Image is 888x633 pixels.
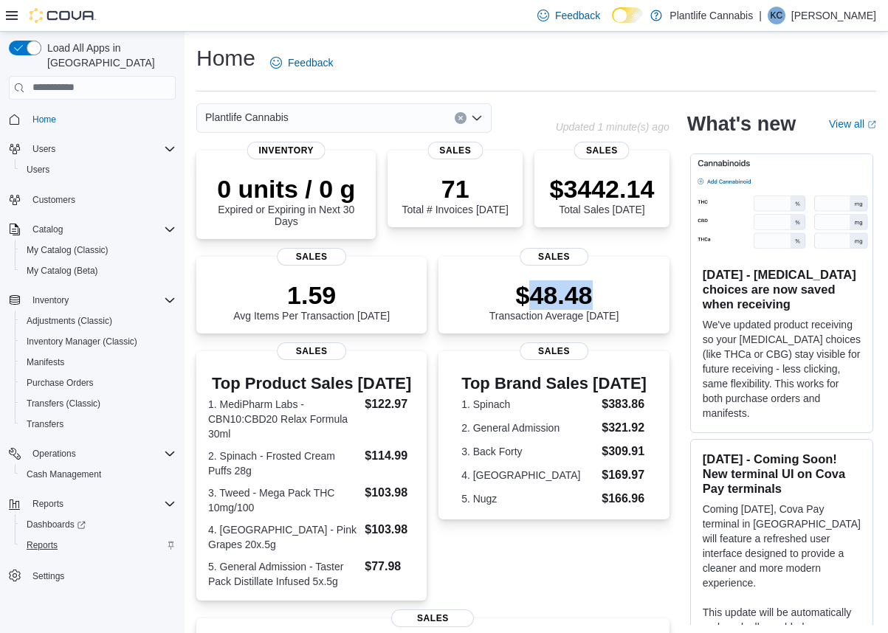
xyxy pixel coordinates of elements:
[27,111,62,128] a: Home
[768,7,785,24] div: Kiara Craig
[461,468,596,482] dt: 4. [GEOGRAPHIC_DATA]
[602,443,647,460] dd: $309.91
[27,140,176,158] span: Users
[21,466,176,483] span: Cash Management
[21,536,176,554] span: Reports
[402,174,509,204] p: 71
[27,445,82,463] button: Operations
[703,502,861,590] p: Coming [DATE], Cova Pay terminal in [GEOGRAPHIC_DATA] will feature a refreshed user interface des...
[549,174,654,204] p: $3442.14
[21,536,63,554] a: Reports
[21,374,176,392] span: Purchase Orders
[27,221,176,238] span: Catalog
[27,567,70,585] a: Settings
[602,419,647,437] dd: $321.92
[27,377,94,389] span: Purchase Orders
[489,280,619,322] div: Transaction Average [DATE]
[867,120,876,129] svg: External link
[365,521,415,539] dd: $103.98
[27,191,81,209] a: Customers
[208,375,415,392] h3: Top Product Sales [DATE]
[27,164,49,176] span: Users
[3,139,182,159] button: Users
[27,495,176,513] span: Reports
[15,352,182,373] button: Manifests
[32,570,64,582] span: Settings
[27,468,101,480] span: Cash Management
[365,447,415,465] dd: $114.99
[27,291,176,309] span: Inventory
[27,356,64,368] span: Manifests
[30,8,96,23] img: Cova
[21,262,104,280] a: My Catalog (Beta)
[27,566,176,584] span: Settings
[9,103,176,625] nav: Complex example
[21,353,70,371] a: Manifests
[602,466,647,484] dd: $169.97
[27,519,86,530] span: Dashboards
[531,1,606,30] a: Feedback
[21,466,107,483] a: Cash Management
[402,174,509,215] div: Total # Invoices [DATE]
[15,240,182,260] button: My Catalog (Classic)
[703,452,861,496] h3: [DATE] - Coming Soon! New terminal UI on Cova Pay terminals
[791,7,876,24] p: [PERSON_NAME]
[612,23,613,24] span: Dark Mode
[3,219,182,240] button: Catalog
[759,7,762,24] p: |
[208,397,359,441] dt: 1. MediPharm Labs - CBN10:CBD20 Relax Formula 30ml
[32,224,63,235] span: Catalog
[391,609,474,627] span: Sales
[3,290,182,311] button: Inventory
[15,414,182,435] button: Transfers
[15,159,182,180] button: Users
[21,353,176,371] span: Manifests
[208,174,364,204] p: 0 units / 0 g
[27,110,176,128] span: Home
[520,342,589,360] span: Sales
[15,331,182,352] button: Inventory Manager (Classic)
[687,112,796,136] h2: What's new
[21,312,118,330] a: Adjustments (Classic)
[208,522,359,552] dt: 4. [GEOGRAPHIC_DATA] - Pink Grapes 20x.5g
[21,395,176,412] span: Transfers (Classic)
[15,535,182,556] button: Reports
[3,564,182,586] button: Settings
[27,140,61,158] button: Users
[27,445,176,463] span: Operations
[288,55,333,70] span: Feedback
[771,7,783,24] span: KC
[365,395,415,413] dd: $122.97
[21,333,143,350] a: Inventory Manager (Classic)
[27,418,63,430] span: Transfers
[32,294,69,306] span: Inventory
[27,221,69,238] button: Catalog
[15,260,182,281] button: My Catalog (Beta)
[602,490,647,508] dd: $166.96
[365,558,415,575] dd: $77.98
[21,312,176,330] span: Adjustments (Classic)
[461,397,596,412] dt: 1. Spinach
[520,248,589,266] span: Sales
[208,174,364,227] div: Expired or Expiring in Next 30 Days
[264,48,339,77] a: Feedback
[32,143,55,155] span: Users
[27,539,58,551] span: Reports
[471,112,483,124] button: Open list of options
[21,516,92,533] a: Dashboards
[21,241,114,259] a: My Catalog (Classic)
[455,112,467,124] button: Clear input
[574,142,630,159] span: Sales
[233,280,390,322] div: Avg Items Per Transaction [DATE]
[21,161,176,179] span: Users
[205,108,289,126] span: Plantlife Cannabis
[461,444,596,459] dt: 3. Back Forty
[461,375,647,392] h3: Top Brand Sales [DATE]
[196,44,255,73] h1: Home
[21,374,100,392] a: Purchase Orders
[556,121,670,133] p: Updated 1 minute(s) ago
[32,498,63,510] span: Reports
[15,373,182,393] button: Purchase Orders
[247,142,326,159] span: Inventory
[15,393,182,414] button: Transfers (Classic)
